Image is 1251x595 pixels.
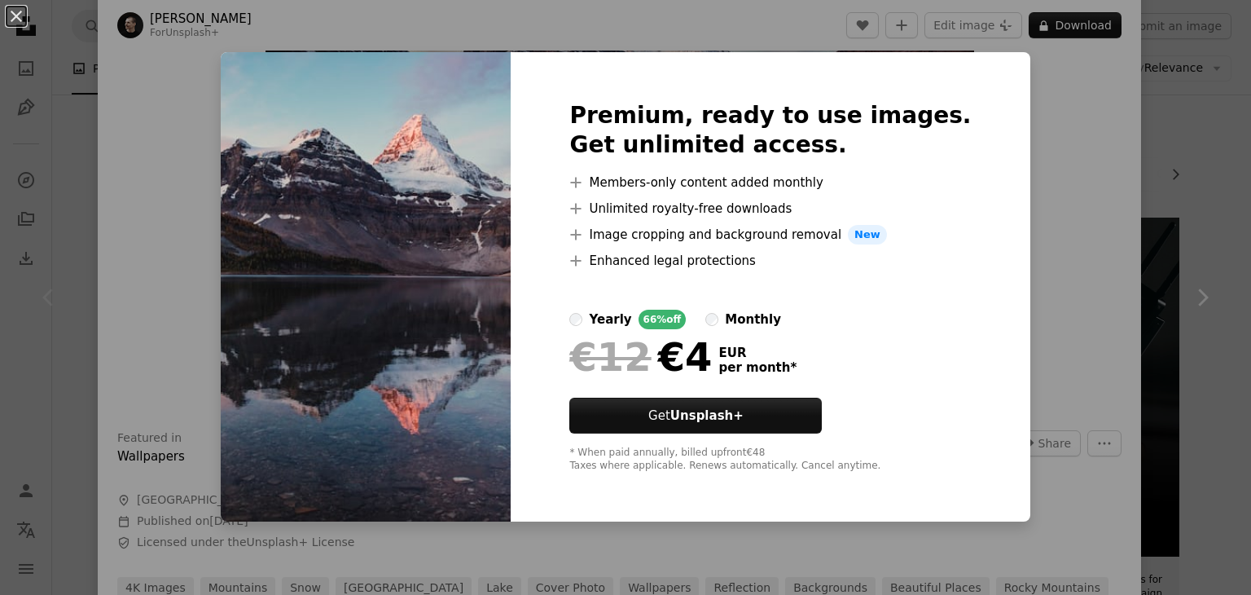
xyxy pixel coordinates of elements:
[639,310,687,329] div: 66% off
[569,225,971,245] li: Image cropping and background removal
[670,408,744,423] strong: Unsplash+
[569,101,971,160] h2: Premium, ready to use images. Get unlimited access.
[589,310,631,329] div: yearly
[718,346,797,360] span: EUR
[569,173,971,192] li: Members-only content added monthly
[569,398,822,434] button: GetUnsplash+
[569,336,651,378] span: €12
[725,310,781,329] div: monthly
[705,313,718,326] input: monthly
[569,447,971,473] div: * When paid annually, billed upfront €48 Taxes where applicable. Renews automatically. Cancel any...
[569,251,971,271] li: Enhanced legal protections
[569,199,971,218] li: Unlimited royalty-free downloads
[569,336,712,378] div: €4
[569,313,582,326] input: yearly66%off
[848,225,887,245] span: New
[718,360,797,375] span: per month *
[221,52,511,522] img: premium_photo-1673264933048-3bd3f5b86f9d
